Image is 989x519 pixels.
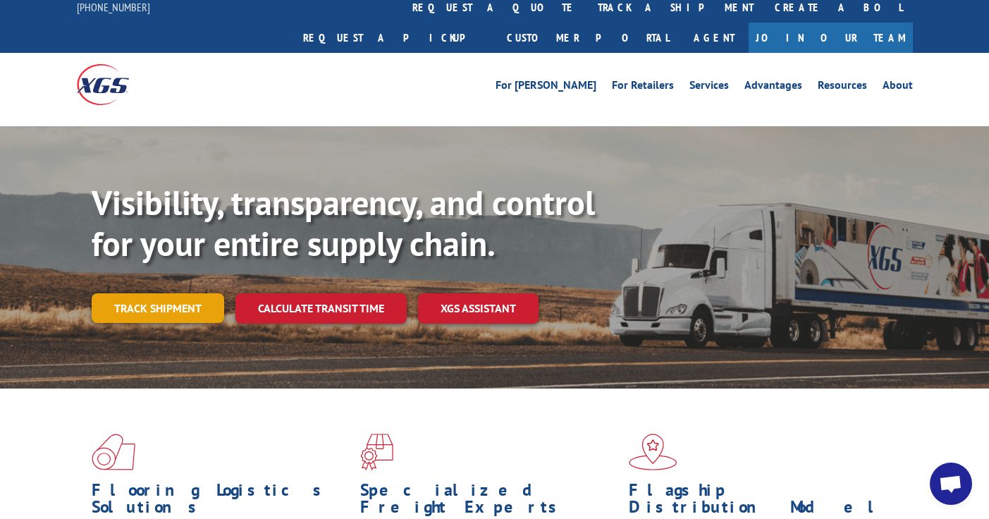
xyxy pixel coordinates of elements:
a: Advantages [744,80,802,95]
a: Resources [818,80,867,95]
a: Agent [680,23,749,53]
a: For Retailers [612,80,674,95]
a: About [883,80,913,95]
a: Services [689,80,729,95]
a: Join Our Team [749,23,913,53]
img: xgs-icon-total-supply-chain-intelligence-red [92,434,135,470]
a: Open chat [930,463,972,505]
a: For [PERSON_NAME] [496,80,596,95]
a: Customer Portal [496,23,680,53]
a: Request a pickup [293,23,496,53]
b: Visibility, transparency, and control for your entire supply chain. [92,181,595,265]
img: xgs-icon-focused-on-flooring-red [360,434,393,470]
img: xgs-icon-flagship-distribution-model-red [629,434,677,470]
a: Calculate transit time [235,293,407,324]
a: Track shipment [92,293,224,323]
a: XGS ASSISTANT [418,293,539,324]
